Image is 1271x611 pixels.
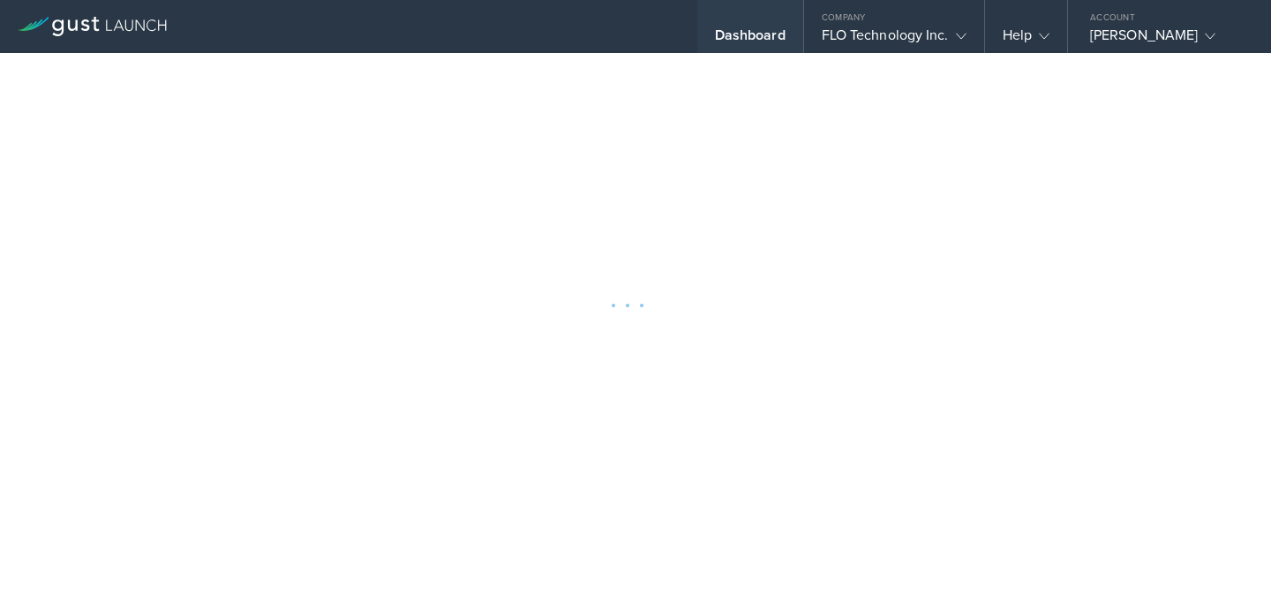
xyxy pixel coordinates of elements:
div: [PERSON_NAME] [1090,26,1240,53]
div: Dashboard [715,26,786,53]
div: FLO Technology Inc. [822,26,966,53]
iframe: Chat Widget [1183,526,1271,611]
div: Help [1003,26,1049,53]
